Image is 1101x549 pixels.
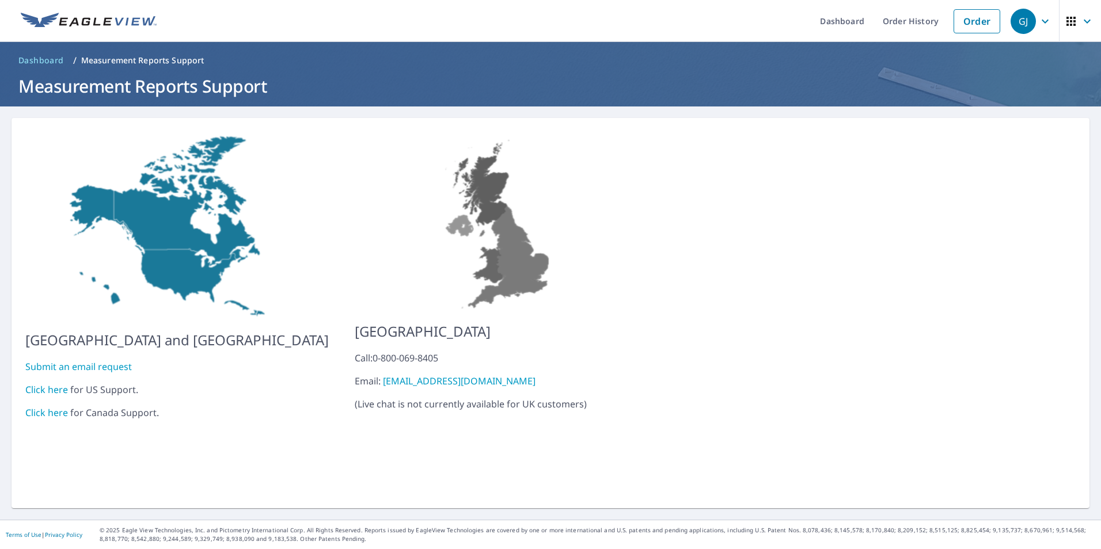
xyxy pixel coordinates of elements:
[21,13,157,30] img: EV Logo
[100,526,1095,543] p: © 2025 Eagle View Technologies, Inc. and Pictometry International Corp. All Rights Reserved. Repo...
[25,360,132,373] a: Submit an email request
[1011,9,1036,34] div: GJ
[14,51,69,70] a: Dashboard
[355,351,644,365] div: Call: 0-800-069-8405
[14,74,1087,98] h1: Measurement Reports Support
[18,55,64,66] span: Dashboard
[25,406,329,420] div: for Canada Support.
[14,51,1087,70] nav: breadcrumb
[355,321,644,342] p: [GEOGRAPHIC_DATA]
[6,531,82,538] p: |
[45,531,82,539] a: Privacy Policy
[25,383,329,396] div: for US Support.
[355,132,644,312] img: US-MAP
[73,54,77,67] li: /
[25,330,329,350] p: [GEOGRAPHIC_DATA] and [GEOGRAPHIC_DATA]
[355,351,644,411] p: ( Live chat is not currently available for UK customers )
[25,406,68,419] a: Click here
[25,383,68,396] a: Click here
[25,132,329,321] img: US-MAP
[954,9,1000,33] a: Order
[81,55,204,66] p: Measurement Reports Support
[383,375,536,387] a: [EMAIL_ADDRESS][DOMAIN_NAME]
[355,374,644,388] div: Email:
[6,531,41,539] a: Terms of Use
